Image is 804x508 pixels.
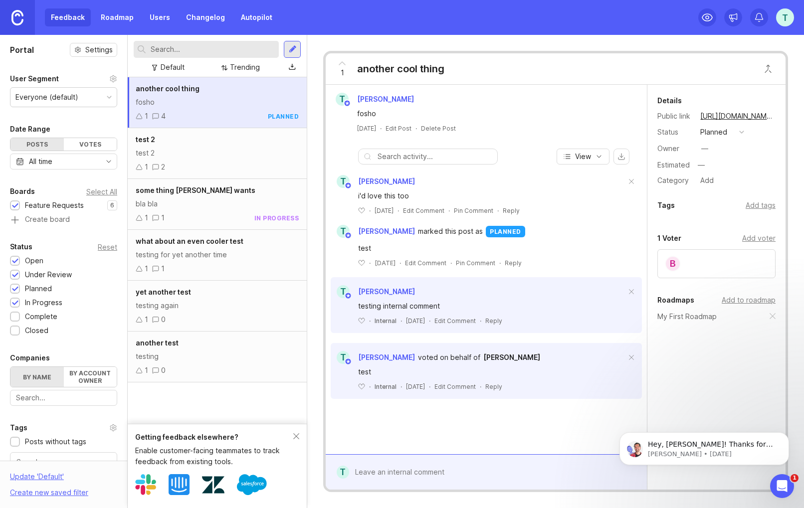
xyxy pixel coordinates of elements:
h1: Portal [10,44,34,56]
div: Closed [25,325,48,336]
div: In Progress [25,297,62,308]
span: another cool thing [136,84,200,93]
div: Category [657,175,692,186]
div: Feature Requests [25,200,84,211]
div: Under Review [25,269,72,280]
div: · [480,382,481,391]
div: Trending [230,62,260,73]
div: Date Range [10,123,50,135]
div: · [369,382,371,391]
div: test 2 [136,148,299,159]
div: 1 [145,212,148,223]
span: marked this post as [418,226,483,237]
div: Select All [86,189,117,194]
div: Posts [10,138,64,151]
div: 1 [145,365,148,376]
div: All time [29,156,52,167]
span: View [575,152,591,162]
div: — [701,143,708,154]
div: T [337,175,350,188]
div: Edit Comment [434,382,476,391]
div: Planned [25,283,52,294]
div: · [398,206,399,215]
div: 1 [161,212,165,223]
p: 6 [110,201,114,209]
a: Settings [70,43,117,57]
input: Search... [151,44,275,55]
span: 1 [791,474,799,482]
div: · [450,259,452,267]
div: test [358,366,626,377]
span: 1 [341,67,344,78]
div: Update ' Default ' [10,471,64,487]
div: · [429,317,430,325]
div: · [400,259,401,267]
div: bla bla [136,198,299,209]
div: Estimated [657,162,690,169]
span: [DATE] [375,259,396,267]
div: planned [700,127,727,138]
div: Details [657,95,682,107]
a: T[PERSON_NAME] [331,285,415,298]
span: [DATE] [406,317,425,325]
a: [PERSON_NAME] [483,352,540,363]
span: [DATE] [357,124,376,133]
span: [PERSON_NAME] [358,353,415,361]
a: T[PERSON_NAME] [331,225,418,238]
a: T[PERSON_NAME] [331,175,415,188]
span: [PERSON_NAME] [358,226,415,237]
span: test 2 [136,135,155,144]
img: member badge [345,358,352,365]
div: Pin Comment [456,259,495,267]
img: member badge [345,232,352,239]
div: · [429,382,430,391]
div: 1 [145,263,148,274]
label: By account owner [64,367,117,387]
a: My First Roadmap [657,311,717,322]
div: fosho [357,108,627,119]
a: Users [144,8,176,26]
a: [URL][DOMAIN_NAME] [697,110,776,123]
div: Default [161,62,185,73]
div: · [448,206,450,215]
div: Create new saved filter [10,487,88,498]
div: · [369,206,371,215]
button: T [776,8,794,26]
img: Intercom logo [169,474,190,495]
div: Owner [657,143,692,154]
div: another cool thing [357,62,444,76]
span: [DATE] [375,206,394,215]
div: testing internal comment [358,301,626,312]
div: Everyone (default) [15,92,78,103]
a: another testtesting10 [128,332,307,382]
div: Add to roadmap [722,295,776,306]
div: · [369,259,371,267]
button: Close button [758,59,778,79]
div: fosho [136,97,299,108]
span: yet another test [136,288,191,296]
div: Add tags [746,200,776,211]
a: another cool thingfosho14planned [128,77,307,128]
a: yet another testtesting again10 [128,281,307,332]
div: Boards [10,185,35,197]
div: · [401,317,402,325]
div: Posts without tags [25,436,86,447]
div: Internal [375,382,397,391]
img: member badge [344,100,351,107]
span: another test [136,339,179,347]
div: Tags [657,199,675,211]
a: what about an even cooler testtesting for yet another time11 [128,230,307,281]
div: · [380,124,382,133]
img: Canny Home [11,10,23,25]
span: [PERSON_NAME] [358,287,415,296]
svg: toggle icon [101,158,117,166]
span: what about an even cooler test [136,237,243,245]
button: View [557,149,609,165]
div: Enable customer-facing teammates to track feedback from existing tools. [135,445,293,467]
div: · [499,259,501,267]
div: Getting feedback elsewhere? [135,432,293,443]
div: testing [136,351,299,362]
div: Delete Post [421,124,456,133]
div: 1 [145,162,148,172]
